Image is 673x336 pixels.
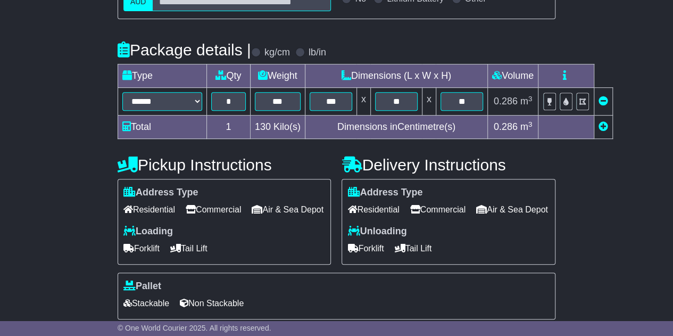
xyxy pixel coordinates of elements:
h4: Delivery Instructions [342,156,555,174]
td: Total [118,116,206,139]
h4: Package details | [118,41,251,59]
span: Tail Lift [170,240,207,257]
a: Remove this item [599,96,608,106]
span: Residential [347,201,399,218]
td: Type [118,64,206,88]
span: Air & Sea Depot [252,201,323,218]
sup: 3 [528,95,533,103]
label: lb/in [309,47,326,59]
span: 0.286 [494,96,518,106]
td: Volume [487,64,538,88]
td: Kilo(s) [250,116,305,139]
td: x [422,88,436,116]
span: Residential [123,201,175,218]
td: Weight [250,64,305,88]
label: kg/cm [264,47,290,59]
span: Air & Sea Depot [476,201,548,218]
td: Qty [206,64,250,88]
span: Forklift [347,240,384,257]
label: Address Type [347,187,422,199]
span: 130 [255,121,271,132]
span: Tail Lift [394,240,431,257]
span: Non Stackable [180,295,244,312]
span: Commercial [186,201,241,218]
label: Unloading [347,226,406,237]
td: Dimensions in Centimetre(s) [305,116,487,139]
span: m [520,96,533,106]
td: 1 [206,116,250,139]
label: Loading [123,226,173,237]
td: x [356,88,370,116]
span: Commercial [410,201,466,218]
span: Stackable [123,295,169,312]
h4: Pickup Instructions [118,156,331,174]
span: 0.286 [494,121,518,132]
label: Pallet [123,281,161,292]
sup: 3 [528,120,533,128]
a: Add new item [599,121,608,132]
td: Dimensions (L x W x H) [305,64,487,88]
span: © One World Courier 2025. All rights reserved. [118,324,271,332]
label: Address Type [123,187,198,199]
span: Forklift [123,240,160,257]
span: m [520,121,533,132]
